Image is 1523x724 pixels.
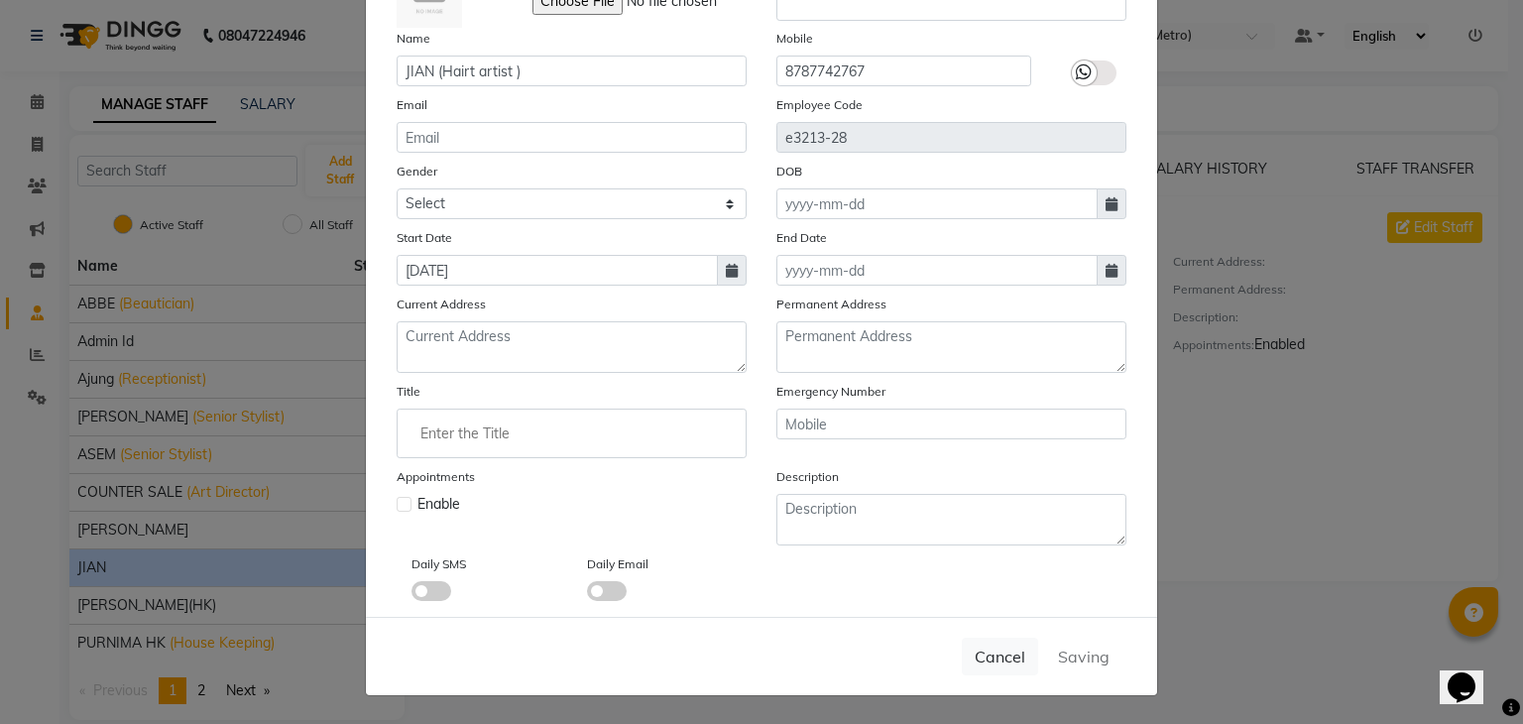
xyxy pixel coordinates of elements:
input: Mobile [776,409,1126,439]
span: Enable [417,494,460,515]
input: Mobile [776,56,1031,86]
label: Current Address [397,296,486,313]
label: Start Date [397,229,452,247]
label: Email [397,96,427,114]
label: Permanent Address [776,296,886,313]
input: Enter the Title [406,414,738,453]
label: Title [397,383,420,401]
label: DOB [776,163,802,181]
label: Mobile [776,30,813,48]
label: End Date [776,229,827,247]
label: Daily Email [587,555,648,573]
label: Appointments [397,468,475,486]
iframe: chat widget [1440,645,1503,704]
input: Name [397,56,747,86]
label: Gender [397,163,437,181]
label: Name [397,30,430,48]
input: yyyy-mm-dd [776,188,1098,219]
label: Description [776,468,839,486]
input: yyyy-mm-dd [776,255,1098,286]
label: Daily SMS [411,555,466,573]
input: Email [397,122,747,153]
button: Cancel [962,638,1038,675]
input: yyyy-mm-dd [397,255,718,286]
input: Employee Code [776,122,1126,153]
label: Employee Code [776,96,863,114]
label: Emergency Number [776,383,885,401]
